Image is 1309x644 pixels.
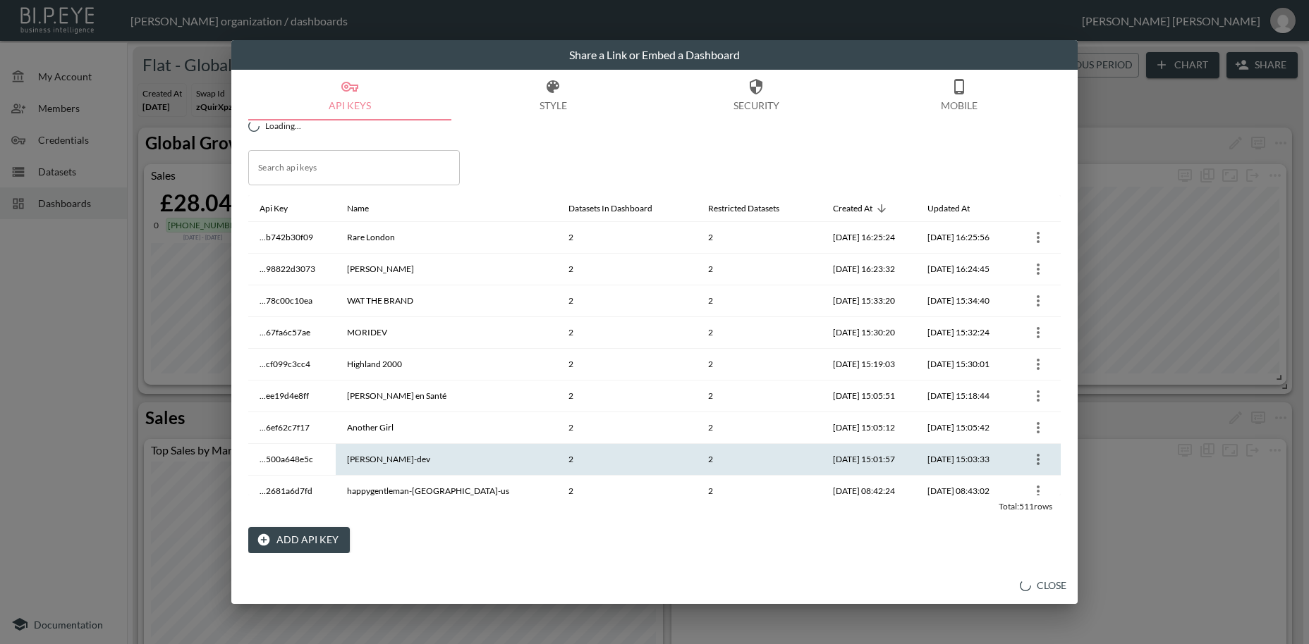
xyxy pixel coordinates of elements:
th: ...67fa6c57ae [248,317,336,349]
th: 2025-09-17, 16:25:24 [822,222,916,254]
th: 2025-09-16, 15:01:57 [822,444,916,476]
button: more [1027,480,1049,502]
th: 2 [557,349,696,380]
th: 2025-09-16, 15:32:24 [916,317,1011,349]
span: Total: 511 rows [999,501,1052,512]
th: 2 [697,380,822,412]
th: 2025-09-16, 15:30:01 [916,349,1011,380]
th: ...b742b30f09 [248,222,336,254]
button: more [1027,290,1049,312]
th: ...2681a6d7fd [248,476,336,507]
th: {"key":null,"ref":null,"props":{"row":{"id":"e432b2da-25cc-4e72-bf28-198fb5f105ed","apiKey":"...b... [1011,222,1061,254]
th: 2 [697,317,822,349]
div: Loading... [248,120,1061,132]
span: Updated At [927,200,988,217]
th: 2 [557,412,696,444]
th: 2025-09-16, 15:05:12 [822,412,916,444]
th: alexmill-dev [336,444,557,476]
th: ...500a648e5c [248,444,336,476]
th: 2 [697,412,822,444]
th: {"key":null,"ref":null,"props":{"row":{"id":"ca77bdad-e245-42ff-85e2-16fb5257333b","apiKey":"...c... [1011,349,1061,380]
th: Highland 2000 [336,349,557,380]
th: 2025-09-16, 15:05:42 [916,412,1011,444]
button: Mobile [858,70,1061,120]
th: 2025-09-16, 08:43:02 [916,476,1011,507]
th: ...78c00c10ea [248,285,336,317]
th: {"key":null,"ref":null,"props":{"row":{"id":"2254b66a-9043-44b8-9429-7729f490358f","apiKey":"...7... [1011,285,1061,317]
th: 2 [557,476,696,507]
button: more [1027,416,1049,439]
th: Gagné en Santé [336,380,557,412]
th: 2 [697,476,822,507]
span: Restricted Datasets [708,200,798,217]
th: WAT THE BRAND [336,285,557,317]
div: Restricted Datasets [708,200,779,217]
th: happygentleman-uk-us [336,476,557,507]
button: more [1027,353,1049,376]
div: Datasets In Dashboard [568,200,652,217]
th: MORIDEV [336,317,557,349]
th: 2 [697,222,822,254]
div: Created At [833,200,872,217]
button: more [1027,321,1049,344]
button: Style [451,70,654,120]
th: 2025-09-16, 15:18:44 [916,380,1011,412]
th: ...98822d3073 [248,254,336,285]
th: Marfa Stance [336,254,557,285]
th: {"key":null,"ref":null,"props":{"row":{"id":"20e3fa63-08a9-4c0e-abb3-a2fe0fb57727","apiKey":"...6... [1011,317,1061,349]
th: 2 [557,285,696,317]
button: more [1027,226,1049,249]
div: Updated At [927,200,970,217]
th: 2025-09-16, 15:34:40 [916,285,1011,317]
span: Api Key [260,200,306,217]
th: 2025-09-16, 15:33:20 [822,285,916,317]
button: API Keys [248,70,451,120]
th: 2025-09-16, 15:19:03 [822,349,916,380]
th: 2025-09-16, 15:30:20 [822,317,916,349]
th: Rare London [336,222,557,254]
div: Name [347,200,369,217]
span: Datasets In Dashboard [568,200,671,217]
button: more [1027,258,1049,280]
th: {"key":null,"ref":null,"props":{"row":{"id":"e4a67d81-e861-4c4b-bb5a-b2ecbf82f2ff","apiKey":"...6... [1011,412,1061,444]
th: 2025-09-17, 16:24:45 [916,254,1011,285]
button: Security [654,70,858,120]
th: 2 [557,254,696,285]
th: {"key":null,"ref":null,"props":{"row":{"id":"263b41cf-8a93-4a61-a32a-80139c486a28","apiKey":"...e... [1011,380,1061,412]
button: more [1027,385,1049,407]
th: 2 [557,222,696,254]
th: ...cf099c3cc4 [248,349,336,380]
th: 2025-09-17, 16:25:56 [916,222,1011,254]
th: 2 [697,349,822,380]
th: {"key":null,"ref":null,"props":{"row":{"id":"7cf2b046-241f-468c-904d-881c38bb8783","apiKey":"...5... [1011,444,1061,476]
th: 2025-09-16, 08:42:24 [822,476,916,507]
th: 2 [557,380,696,412]
th: {"key":null,"ref":null,"props":{"row":{"id":"6383db9b-1803-415e-9622-f75b22aba29f","apiKey":"...2... [1011,476,1061,507]
h2: Share a Link or Embed a Dashboard [231,40,1078,70]
th: {"key":null,"ref":null,"props":{"row":{"id":"ff23e1a0-8647-41ae-ae19-6cef31a99fb4","apiKey":"...9... [1011,254,1061,285]
th: 2025-09-16, 15:05:51 [822,380,916,412]
span: Created At [833,200,891,217]
th: 2 [557,317,696,349]
span: Name [347,200,387,217]
div: Api Key [260,200,288,217]
th: Another Girl [336,412,557,444]
th: 2025-09-17, 16:23:32 [822,254,916,285]
th: ...ee19d4e8ff [248,380,336,412]
th: 2 [557,444,696,476]
th: 2 [697,254,822,285]
th: 2 [697,285,822,317]
th: ...6ef62c7f17 [248,412,336,444]
button: Close [1014,573,1072,599]
th: 2025-09-16, 15:03:33 [916,444,1011,476]
button: more [1027,448,1049,471]
th: 2 [697,444,822,476]
button: Add API Key [248,527,350,553]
